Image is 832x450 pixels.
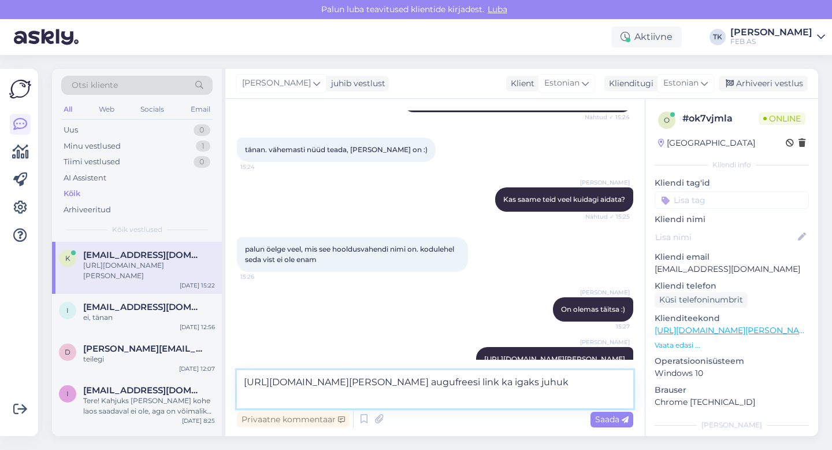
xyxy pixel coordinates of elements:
p: Vaata edasi ... [655,340,809,351]
span: I [66,389,69,398]
span: Otsi kliente [72,79,118,91]
div: FEB AS [730,37,812,46]
div: 1 [196,141,210,152]
div: juhib vestlust [326,78,385,90]
span: Estonian [544,77,580,90]
div: Privaatne kommentaar [237,412,350,427]
div: ei, tänan [83,312,215,323]
span: [PERSON_NAME] [580,288,630,297]
p: Chrome [TECHNICAL_ID] [655,396,809,408]
span: [PERSON_NAME] [242,77,311,90]
div: Minu vestlused [64,141,121,152]
div: Socials [138,102,166,117]
div: [GEOGRAPHIC_DATA] [658,137,755,149]
span: info@agrimaster.ee [83,302,203,312]
span: [PERSON_NAME] [580,178,630,187]
div: [DATE] 8:25 [182,416,215,425]
div: Web [96,102,117,117]
span: palun öelge veel, mis see hooldusvahendi nimi on. kodulehel seda vist ei ole enam [245,245,456,264]
a: [PERSON_NAME]FEB AS [730,28,825,46]
p: Brauser [655,384,809,396]
span: On olemas täitsa :) [561,305,625,313]
a: [URL][DOMAIN_NAME][PERSON_NAME] [484,355,625,363]
textarea: [URL][DOMAIN_NAME][PERSON_NAME] augufreesi link ka igaks juhu [237,370,633,408]
div: Küsi telefoninumbrit [655,292,748,308]
div: Tiimi vestlused [64,156,120,168]
div: AI Assistent [64,172,106,184]
div: [URL][DOMAIN_NAME][PERSON_NAME] [83,260,215,281]
div: Klienditugi [604,78,653,90]
span: Kas saame teid veel kuidagi aidata? [503,195,625,204]
span: Online [759,112,805,125]
p: [EMAIL_ADDRESS][DOMAIN_NAME] [655,263,809,275]
span: i [66,306,69,315]
img: Askly Logo [9,78,31,100]
span: Saada [595,414,629,425]
span: Kõik vestlused [112,224,162,235]
span: k [65,254,70,263]
div: Kliendi info [655,160,809,170]
div: [DATE] 15:22 [180,281,215,290]
div: Kõik [64,188,80,200]
span: diana.lausmaa@gmail.com [83,344,203,354]
div: Arhiveeritud [64,204,111,216]
p: Kliendi telefon [655,280,809,292]
span: Innar.viljaste@mail.ee [83,385,203,396]
p: Klienditeekond [655,312,809,324]
div: [PERSON_NAME] [655,420,809,430]
span: Nähtud ✓ 15:24 [585,113,630,121]
span: o [664,116,670,124]
input: Lisa nimi [655,231,796,244]
div: teilegi [83,354,215,364]
span: 15:24 [240,163,284,171]
div: [DATE] 12:07 [179,364,215,373]
div: 0 [194,156,210,168]
span: d [65,348,70,356]
div: Email [188,102,213,117]
p: Operatsioonisüsteem [655,355,809,367]
span: 15:27 [586,322,630,331]
div: Aktiivne [611,27,682,47]
div: Arhiveeri vestlus [719,76,808,91]
p: Kliendi nimi [655,213,809,226]
div: Tere! Kahjuks [PERSON_NAME] kohe laos saadaval ei ole, aga on võimalik tellida. [GEOGRAPHIC_DATA]... [83,396,215,416]
span: [PERSON_NAME] [580,338,630,346]
p: Kliendi email [655,251,809,263]
span: Nähtud ✓ 15:25 [585,212,630,221]
span: 15:26 [240,272,284,281]
div: All [61,102,75,117]
p: Windows 10 [655,367,809,379]
input: Lisa tag [655,191,809,209]
p: Kliendi tag'id [655,177,809,189]
div: # ok7vjmla [682,112,759,126]
div: [PERSON_NAME] [730,28,812,37]
div: 0 [194,124,210,136]
span: karjaallika@gmail.com [83,250,203,260]
div: Klient [506,78,534,90]
span: tänan. vähemasti nüüd teada, [PERSON_NAME] on :) [245,145,428,154]
span: Estonian [663,77,699,90]
a: [URL][DOMAIN_NAME][PERSON_NAME] [655,325,814,335]
div: TK [710,29,726,45]
div: Uus [64,124,78,136]
div: [DATE] 12:56 [180,323,215,331]
span: Luba [484,4,511,14]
